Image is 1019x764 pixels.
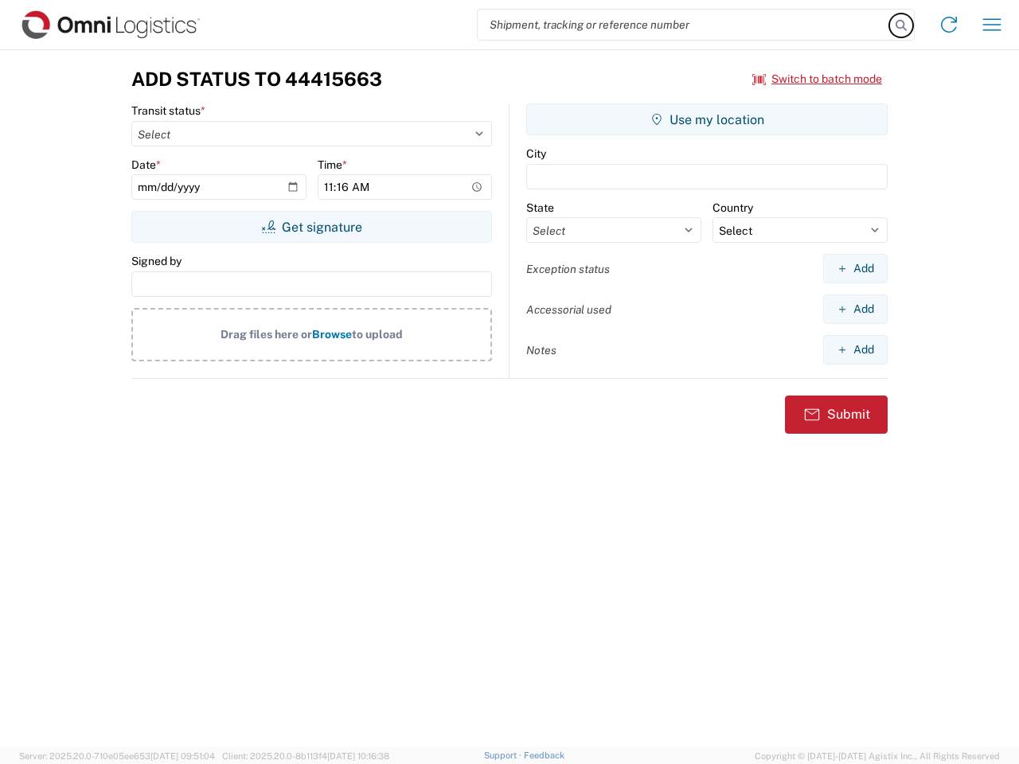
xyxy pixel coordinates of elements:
[526,146,546,161] label: City
[131,254,182,268] label: Signed by
[19,751,215,761] span: Server: 2025.20.0-710e05ee653
[222,751,389,761] span: Client: 2025.20.0-8b113f4
[318,158,347,172] label: Time
[526,103,888,135] button: Use my location
[352,328,403,341] span: to upload
[785,396,888,434] button: Submit
[526,343,556,357] label: Notes
[131,158,161,172] label: Date
[823,335,888,364] button: Add
[150,751,215,761] span: [DATE] 09:51:04
[131,68,382,91] h3: Add Status to 44415663
[484,750,524,760] a: Support
[327,751,389,761] span: [DATE] 10:16:38
[478,10,890,40] input: Shipment, tracking or reference number
[526,302,611,317] label: Accessorial used
[131,211,492,243] button: Get signature
[823,294,888,324] button: Add
[131,103,205,118] label: Transit status
[713,201,753,215] label: Country
[221,328,312,341] span: Drag files here or
[752,66,882,92] button: Switch to batch mode
[823,254,888,283] button: Add
[526,262,610,276] label: Exception status
[312,328,352,341] span: Browse
[524,750,564,760] a: Feedback
[526,201,554,215] label: State
[755,749,1000,763] span: Copyright © [DATE]-[DATE] Agistix Inc., All Rights Reserved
